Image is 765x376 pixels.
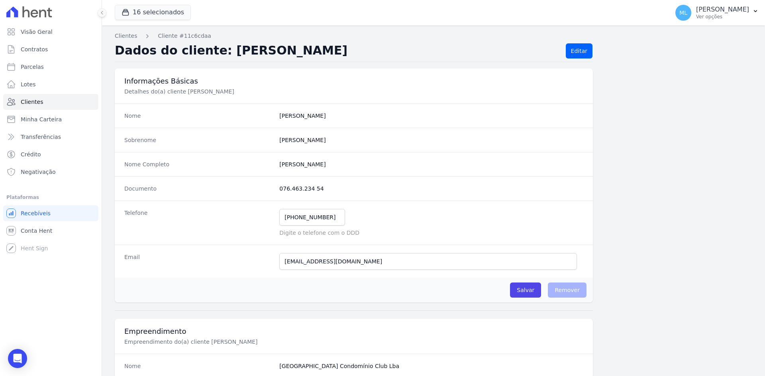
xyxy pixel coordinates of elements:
h3: Empreendimento [124,327,583,336]
dd: [PERSON_NAME] [279,160,583,168]
a: Conta Hent [3,223,98,239]
span: Minha Carteira [21,115,62,123]
span: Transferências [21,133,61,141]
p: Empreendimento do(a) cliente [PERSON_NAME] [124,338,392,346]
a: Recebíveis [3,205,98,221]
h3: Informações Básicas [124,76,583,86]
span: Negativação [21,168,56,176]
button: ML [PERSON_NAME] Ver opções [669,2,765,24]
a: Minha Carteira [3,111,98,127]
dt: Documento [124,185,273,193]
span: ML [679,10,687,16]
span: Conta Hent [21,227,52,235]
p: [PERSON_NAME] [696,6,749,14]
span: Recebíveis [21,209,51,217]
p: Digite o telefone com o DDD [279,229,583,237]
dd: [PERSON_NAME] [279,112,583,120]
div: Plataformas [6,193,95,202]
span: Parcelas [21,63,44,71]
dt: Email [124,253,273,270]
dt: Sobrenome [124,136,273,144]
a: Negativação [3,164,98,180]
dt: Telefone [124,209,273,237]
span: Lotes [21,80,36,88]
span: Crédito [21,150,41,158]
a: Parcelas [3,59,98,75]
dd: [PERSON_NAME] [279,136,583,144]
a: Crédito [3,146,98,162]
button: 16 selecionados [115,5,191,20]
a: Clientes [115,32,137,40]
span: Contratos [21,45,48,53]
a: Lotes [3,76,98,92]
dt: Nome [124,362,273,370]
input: Salvar [510,282,541,298]
dt: Nome Completo [124,160,273,168]
span: Remover [548,282,586,298]
div: Open Intercom Messenger [8,349,27,368]
span: Clientes [21,98,43,106]
a: Clientes [3,94,98,110]
p: Detalhes do(a) cliente [PERSON_NAME] [124,88,392,95]
a: Editar [566,43,592,58]
h2: Dados do cliente: [PERSON_NAME] [115,43,559,58]
dd: 076.463.234 54 [279,185,583,193]
dd: [GEOGRAPHIC_DATA] Condomínio Club Lba [279,362,583,370]
a: Transferências [3,129,98,145]
a: Contratos [3,41,98,57]
nav: Breadcrumb [115,32,752,40]
a: Cliente #11c6cdaa [158,32,211,40]
dt: Nome [124,112,273,120]
p: Ver opções [696,14,749,20]
a: Visão Geral [3,24,98,40]
span: Visão Geral [21,28,53,36]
